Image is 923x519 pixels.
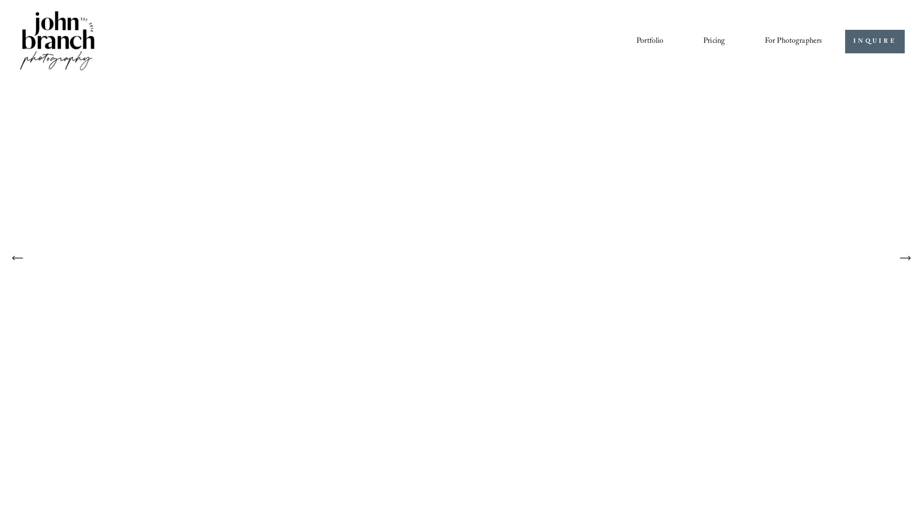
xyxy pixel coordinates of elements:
a: Portfolio [636,34,663,50]
a: INQUIRE [845,30,904,53]
button: Previous Slide [7,247,28,269]
a: Pricing [703,34,725,50]
img: John Branch IV Photography [18,9,96,74]
button: Next Slide [895,247,916,269]
a: folder dropdown [765,34,823,50]
span: For Photographers [765,34,823,49]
